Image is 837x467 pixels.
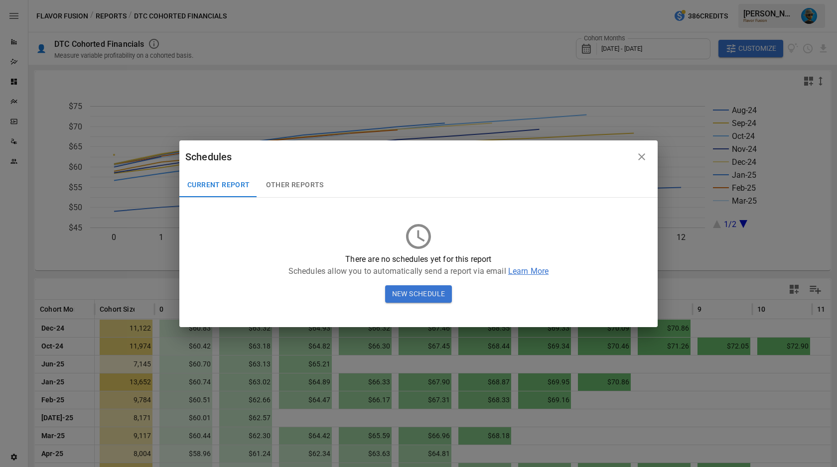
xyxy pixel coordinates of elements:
div: Schedules [185,149,632,165]
span: Learn More [506,266,549,276]
p: There are no schedules yet for this report [187,253,650,265]
p: Schedules allow you to automatically send a report via email [187,265,650,277]
button: Current Report [179,173,258,197]
button: New Schedule [385,285,452,303]
button: Other Reports [258,173,332,197]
